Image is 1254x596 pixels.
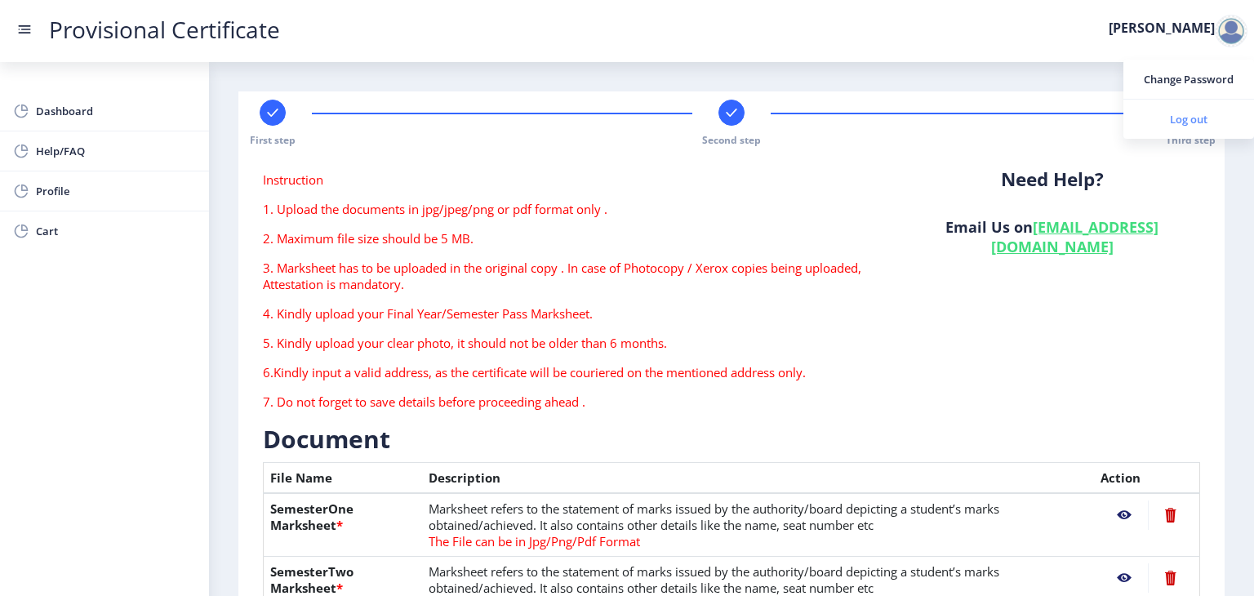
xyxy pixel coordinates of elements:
[429,533,640,549] span: The File can be in Jpg/Png/Pdf Format
[264,463,423,494] th: File Name
[36,221,196,241] span: Cart
[263,171,323,188] span: Instruction
[1001,167,1104,192] b: Need Help?
[1101,500,1148,530] nb-action: View File
[1136,69,1241,89] span: Change Password
[263,394,879,410] p: 7. Do not forget to save details before proceeding ahead .
[1136,109,1241,129] span: Log out
[36,101,196,121] span: Dashboard
[904,217,1200,256] h6: Email Us on
[263,201,879,217] p: 1. Upload the documents in jpg/jpeg/png or pdf format only .
[263,364,879,380] p: 6.Kindly input a valid address, as the certificate will be couriered on the mentioned address only.
[36,181,196,201] span: Profile
[263,230,879,247] p: 2. Maximum file size should be 5 MB.
[263,260,879,292] p: 3. Marksheet has to be uploaded in the original copy . In case of Photocopy / Xerox copies being ...
[264,493,423,557] th: SemesterOne Marksheet
[702,133,761,147] span: Second step
[1101,563,1148,593] nb-action: View File
[422,463,1094,494] th: Description
[263,305,879,322] p: 4. Kindly upload your Final Year/Semester Pass Marksheet.
[1123,60,1254,99] a: Change Password
[1148,563,1193,593] nb-action: Delete File
[1094,463,1200,494] th: Action
[263,335,879,351] p: 5. Kindly upload your clear photo, it should not be older than 6 months.
[1148,500,1193,530] nb-action: Delete File
[36,141,196,161] span: Help/FAQ
[1166,133,1216,147] span: Third step
[991,217,1159,256] a: [EMAIL_ADDRESS][DOMAIN_NAME]
[1123,100,1254,139] a: Log out
[33,21,296,38] a: Provisional Certificate
[1109,21,1215,34] label: [PERSON_NAME]
[422,493,1094,557] td: Marksheet refers to the statement of marks issued by the authority/board depicting a student’s ma...
[263,423,1200,456] h3: Document
[250,133,296,147] span: First step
